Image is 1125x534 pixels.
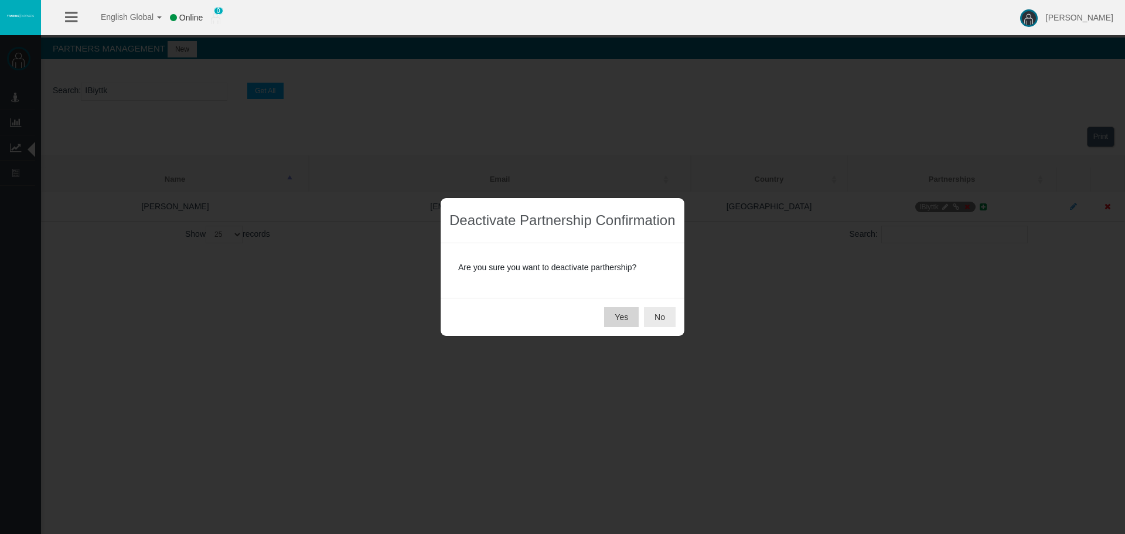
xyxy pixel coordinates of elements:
span: English Global [86,12,154,22]
img: user_small.png [211,12,220,24]
span: Online [179,13,203,22]
span: 0 [214,7,223,15]
span: [PERSON_NAME] [1046,13,1113,22]
button: No [644,307,676,327]
h3: Deactivate Partnership Confirmation [449,213,676,228]
button: Yes [604,307,639,327]
img: logo.svg [6,13,35,18]
p: Are you sure you want to deactivate parthership? [458,261,667,274]
img: user-image [1020,9,1038,27]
